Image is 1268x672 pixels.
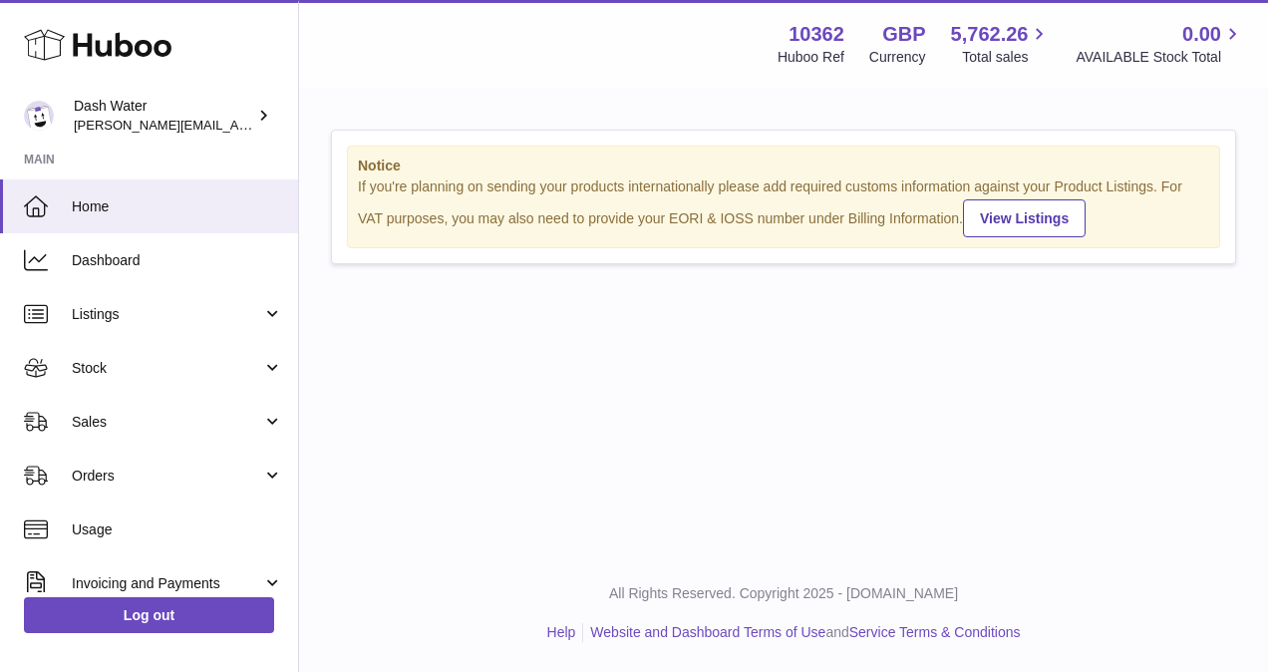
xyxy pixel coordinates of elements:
span: Home [72,197,283,216]
div: If you're planning on sending your products internationally please add required customs informati... [358,177,1209,237]
div: Huboo Ref [778,48,844,67]
span: AVAILABLE Stock Total [1076,48,1244,67]
span: Stock [72,359,262,378]
span: Invoicing and Payments [72,574,262,593]
div: Dash Water [74,97,253,135]
span: Total sales [962,48,1051,67]
strong: GBP [882,21,925,48]
img: james@dash-water.com [24,101,54,131]
strong: Notice [358,157,1209,175]
a: Website and Dashboard Terms of Use [590,624,825,640]
span: 0.00 [1182,21,1221,48]
p: All Rights Reserved. Copyright 2025 - [DOMAIN_NAME] [315,584,1252,603]
strong: 10362 [789,21,844,48]
a: 5,762.26 Total sales [951,21,1052,67]
a: Service Terms & Conditions [849,624,1021,640]
a: Help [547,624,576,640]
a: View Listings [963,199,1086,237]
a: 0.00 AVAILABLE Stock Total [1076,21,1244,67]
a: Log out [24,597,274,633]
div: Currency [869,48,926,67]
span: 5,762.26 [951,21,1029,48]
span: Usage [72,520,283,539]
li: and [583,623,1020,642]
span: [PERSON_NAME][EMAIL_ADDRESS][DOMAIN_NAME] [74,117,400,133]
span: Dashboard [72,251,283,270]
span: Orders [72,467,262,486]
span: Sales [72,413,262,432]
span: Listings [72,305,262,324]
